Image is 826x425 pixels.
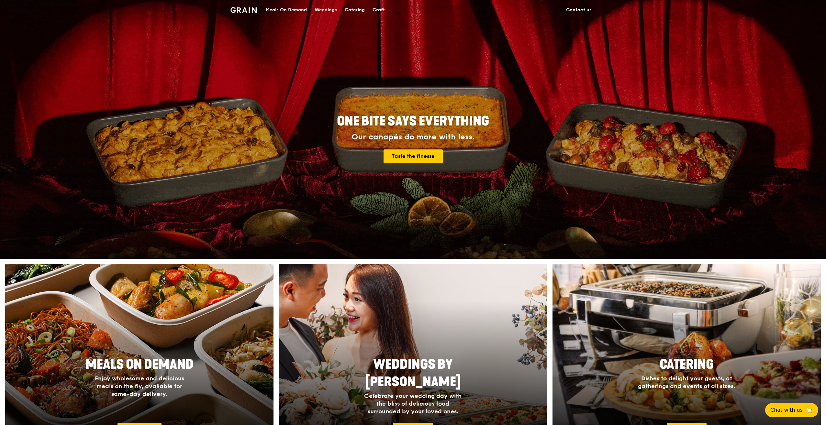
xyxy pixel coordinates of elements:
[562,0,596,20] a: Contact us
[95,375,184,398] span: Enjoy wholesome and delicious meals on the fly, available for same-day delivery.
[315,0,337,20] div: Weddings
[341,0,369,20] a: Catering
[805,406,813,414] span: 🦙
[660,357,714,372] span: Catering
[765,403,818,417] button: Chat with us🦙
[296,133,530,142] div: Our canapés do more with less.
[230,7,257,13] img: Grain
[369,0,389,20] a: Craft
[85,357,194,372] span: Meals On Demand
[365,357,461,390] span: Weddings by [PERSON_NAME]
[345,0,365,20] div: Catering
[638,375,735,390] span: Dishes to delight your guests, at gatherings and events of all sizes.
[337,114,489,129] span: ONE BITE SAYS EVERYTHING
[373,0,385,20] div: Craft
[266,0,307,20] div: Meals On Demand
[384,149,443,163] a: Taste the finesse
[364,392,462,415] span: Celebrate your wedding day with the bliss of delicious food surrounded by your loved ones.
[311,0,341,20] a: Weddings
[770,406,803,414] span: Chat with us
